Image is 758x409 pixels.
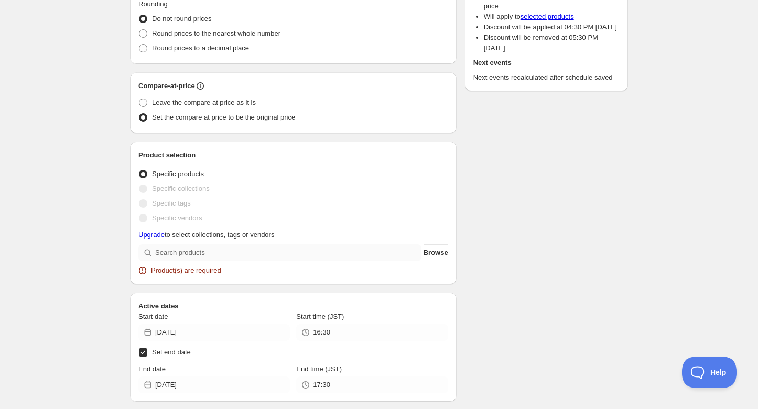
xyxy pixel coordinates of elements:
[152,15,211,23] span: Do not round prices
[296,365,342,373] span: End time (JST)
[152,99,256,106] span: Leave the compare at price as it is
[152,185,210,192] span: Specific collections
[152,29,280,37] span: Round prices to the nearest whole number
[138,81,195,91] h2: Compare-at-price
[152,199,191,207] span: Specific tags
[155,244,421,261] input: Search products
[138,150,448,160] h2: Product selection
[138,365,166,373] span: End date
[296,313,344,320] span: Start time (JST)
[152,348,191,356] span: Set end date
[152,44,249,52] span: Round prices to a decimal place
[484,12,620,22] li: Will apply to
[151,265,221,276] span: Product(s) are required
[521,13,574,20] a: selected products
[473,58,620,68] h2: Next events
[138,301,448,311] h2: Active dates
[152,113,295,121] span: Set the compare at price to be the original price
[138,230,448,240] p: to select collections, tags or vendors
[138,231,165,239] a: Upgrade
[152,214,202,222] span: Specific vendors
[484,22,620,33] li: Discount will be applied at 04:30 PM [DATE]
[424,244,448,261] button: Browse
[473,72,620,83] p: Next events recalculated after schedule saved
[424,247,448,258] span: Browse
[682,357,737,388] iframe: Toggle Customer Support
[152,170,204,178] span: Specific products
[138,313,168,320] span: Start date
[484,33,620,53] li: Discount will be removed at 05:30 PM [DATE]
